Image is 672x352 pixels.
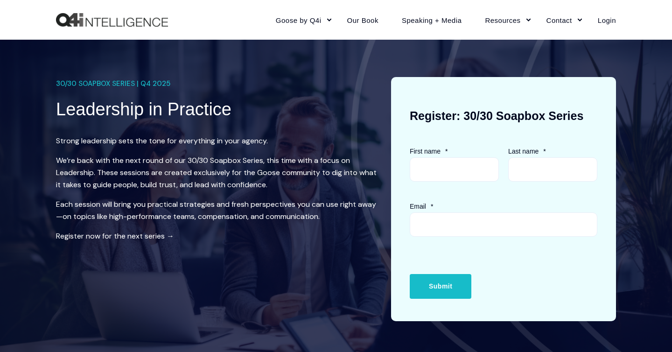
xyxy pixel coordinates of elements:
input: Submit [410,274,471,298]
p: Strong leadership sets the tone for everything in your agency. [56,135,377,147]
h1: Leadership in Practice [56,98,369,121]
p: Register now for the next series → [56,230,377,242]
span: Last name [508,148,539,155]
span: Email [410,203,426,210]
a: Back to Home [56,13,168,27]
p: Each session will bring you practical strategies and fresh perspectives you can use right away—on... [56,198,377,223]
span: 30/30 SOAPBOX SERIES | Q4 2025 [56,77,170,91]
img: Q4intelligence, LLC logo [56,13,168,27]
span: First name [410,148,441,155]
p: We’re back with the next round of our 30/30 Soapbox Series, this time with a focus on Leadership.... [56,155,377,191]
h3: Register: 30/30 Soapbox Series [410,96,597,136]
